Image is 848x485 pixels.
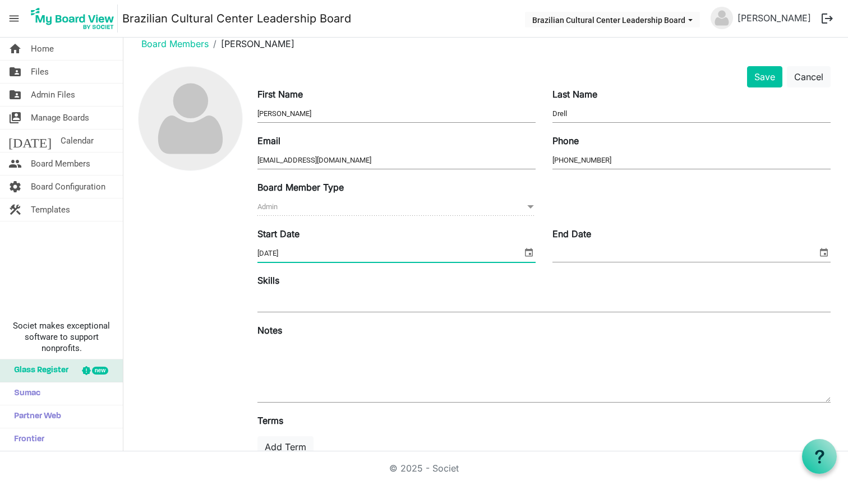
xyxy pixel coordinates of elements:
span: Manage Boards [31,107,89,129]
span: folder_shared [8,61,22,83]
span: Home [31,38,54,60]
div: new [92,367,108,375]
button: logout [815,7,839,30]
button: Cancel [787,66,831,87]
label: Terms [257,414,283,427]
span: Frontier [8,428,44,451]
span: Sumac [8,382,40,405]
span: switch_account [8,107,22,129]
span: select [522,245,536,260]
span: Templates [31,198,70,221]
label: Start Date [257,227,299,241]
label: Phone [552,134,579,147]
span: menu [3,8,25,29]
span: Partner Web [8,405,61,428]
a: © 2025 - Societ [389,463,459,474]
span: Board Configuration [31,175,105,198]
span: Societ makes exceptional software to support nonprofits. [5,320,118,354]
img: no-profile-picture.svg [711,7,733,29]
a: Brazilian Cultural Center Leadership Board [122,7,351,30]
span: folder_shared [8,84,22,106]
span: home [8,38,22,60]
li: [PERSON_NAME] [209,37,294,50]
span: settings [8,175,22,198]
label: Email [257,134,280,147]
span: Calendar [61,130,94,152]
label: Notes [257,324,282,337]
span: Admin Files [31,84,75,106]
label: Skills [257,274,279,287]
span: Files [31,61,49,83]
span: [DATE] [8,130,52,152]
img: no-profile-picture.svg [139,67,242,170]
span: Board Members [31,153,90,175]
a: Board Members [141,38,209,49]
label: Last Name [552,87,597,101]
label: Board Member Type [257,181,344,194]
a: My Board View Logo [27,4,122,33]
button: Save [747,66,782,87]
span: Glass Register [8,359,68,382]
label: End Date [552,227,591,241]
label: First Name [257,87,303,101]
button: Brazilian Cultural Center Leadership Board dropdownbutton [525,12,700,27]
img: My Board View Logo [27,4,118,33]
span: people [8,153,22,175]
a: [PERSON_NAME] [733,7,815,29]
span: select [817,245,831,260]
span: construction [8,198,22,221]
button: Add Term [257,436,314,458]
